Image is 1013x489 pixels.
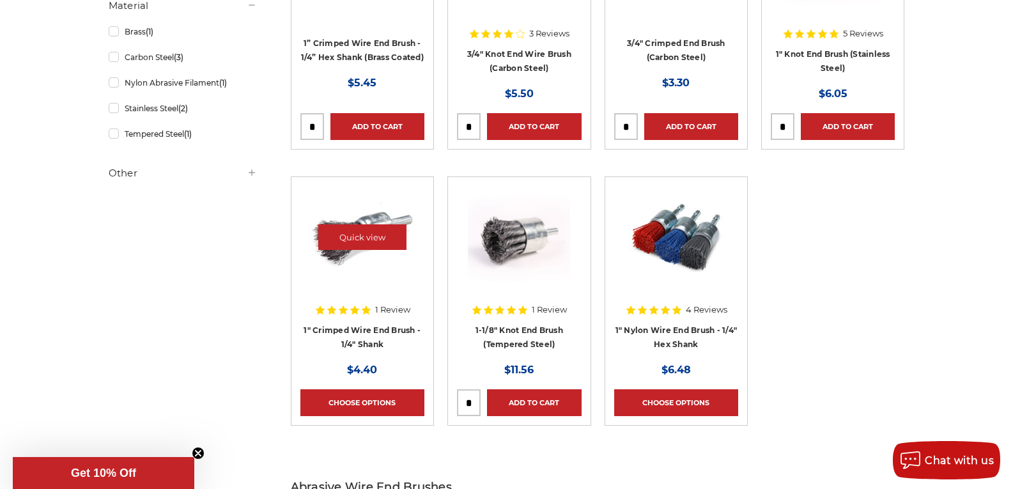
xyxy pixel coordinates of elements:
a: Nylon Abrasive Filament [109,72,257,94]
span: 1 Review [375,306,410,314]
a: 1" Crimped Wire End Brush - 1/4" Shank [300,186,424,310]
h5: Other [109,166,257,181]
button: Close teaser [192,447,205,460]
a: 1" Knot End Brush (Stainless Steel) [776,49,890,74]
a: 3/4" Knot End Wire Brush (Carbon Steel) [467,49,571,74]
a: Stainless Steel [109,97,257,120]
a: Choose Options [300,389,424,416]
span: $5.50 [505,88,534,100]
span: $3.30 [662,77,690,89]
a: Knotted End Brush [457,186,581,310]
a: Add to Cart [487,113,581,140]
span: $5.45 [348,77,376,89]
span: $6.05 [819,88,847,100]
div: Get 10% OffClose teaser [13,457,194,489]
img: 1 inch nylon wire end brush [625,186,727,288]
img: 1" Crimped Wire End Brush - 1/4" Shank [311,186,414,288]
button: Chat with us [893,441,1000,479]
span: 5 Reviews [843,29,883,38]
span: $4.40 [347,364,377,376]
a: Quick view [318,224,406,250]
a: Tempered Steel [109,123,257,145]
span: (2) [178,104,188,113]
img: Knotted End Brush [468,186,570,288]
a: 1" Nylon Wire End Brush - 1/4" Hex Shank [615,325,738,350]
span: 4 Reviews [686,306,727,314]
span: (3) [174,52,183,62]
span: Chat with us [925,454,994,467]
a: Add to Cart [487,389,581,416]
span: $6.48 [661,364,691,376]
span: (1) [146,27,153,36]
a: 1-1/8" Knot End Brush (Tempered Steel) [476,325,563,350]
a: Carbon Steel [109,46,257,68]
span: $11.56 [504,364,534,376]
a: Add to Cart [644,113,738,140]
a: 1" Crimped Wire End Brush - 1/4" Shank [304,325,421,350]
span: 1 Review [532,306,567,314]
a: Add to Cart [330,113,424,140]
a: 1 inch nylon wire end brush [614,186,738,310]
span: 3 Reviews [529,29,569,38]
a: Choose Options [614,389,738,416]
span: (1) [184,129,192,139]
a: Add to Cart [801,113,895,140]
a: 1” Crimped Wire End Brush - 1/4” Hex Shank (Brass Coated) [301,38,424,63]
span: (1) [219,78,227,88]
a: Brass [109,20,257,43]
a: 3/4" Crimped End Brush (Carbon Steel) [627,38,725,63]
span: Get 10% Off [71,467,136,479]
